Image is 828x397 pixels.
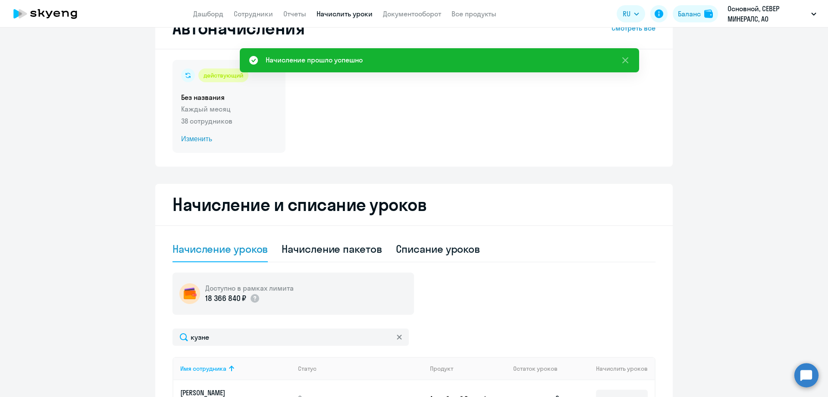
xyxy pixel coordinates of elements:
[181,116,277,126] p: 38 сотрудников
[181,134,277,144] span: Изменить
[198,68,248,82] div: действующий
[298,365,317,372] div: Статус
[172,18,304,38] h2: Автоначисления
[673,5,718,22] button: Балансbalance
[298,365,423,372] div: Статус
[172,194,655,215] h2: Начисление и списание уроков
[205,293,246,304] p: 18 366 840 ₽
[181,104,277,114] p: Каждый месяц
[513,365,567,372] div: Остаток уроков
[181,93,277,102] h5: Без названия
[617,5,645,22] button: RU
[513,365,558,372] span: Остаток уроков
[193,9,223,18] a: Дашборд
[317,9,373,18] a: Начислить уроки
[430,365,507,372] div: Продукт
[234,9,273,18] a: Сотрудники
[283,9,306,18] a: Отчеты
[179,283,200,304] img: wallet-circle.png
[180,365,291,372] div: Имя сотрудника
[452,9,496,18] a: Все продукты
[723,3,821,24] button: Основной, СЕВЕР МИНЕРАЛС, АО
[266,55,363,65] div: Начисление прошло успешно
[678,9,701,19] div: Баланс
[567,357,655,380] th: Начислить уроков
[396,242,480,256] div: Списание уроков
[704,9,713,18] img: balance
[282,242,382,256] div: Начисление пакетов
[172,329,409,346] input: Поиск по имени, email, продукту или статусу
[383,9,441,18] a: Документооборот
[205,283,294,293] h5: Доступно в рамках лимита
[612,23,655,33] a: Смотреть все
[430,365,453,372] div: Продукт
[623,9,630,19] span: RU
[728,3,808,24] p: Основной, СЕВЕР МИНЕРАЛС, АО
[172,242,268,256] div: Начисление уроков
[180,365,226,372] div: Имя сотрудника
